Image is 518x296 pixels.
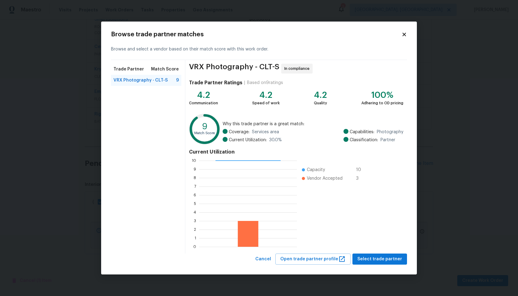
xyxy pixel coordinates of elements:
[194,131,215,135] text: Match Score
[247,80,283,86] div: Based on 9 ratings
[194,210,196,214] text: 4
[242,80,247,86] div: |
[280,255,346,263] span: Open trade partner profile
[307,167,325,173] span: Capacity
[356,175,366,182] span: 3
[269,137,282,143] span: 30.0 %
[194,167,196,171] text: 9
[189,100,218,106] div: Communication
[189,149,403,155] h4: Current Utilization
[194,184,196,188] text: 7
[229,137,267,143] span: Current Utilization:
[252,129,279,135] span: Services area
[361,92,403,98] div: 100%
[284,66,312,72] span: In compliance
[350,137,378,143] span: Classification:
[356,167,366,173] span: 10
[223,121,403,127] span: Why this trade partner is a great match:
[193,245,196,248] text: 0
[361,100,403,106] div: Adhering to OD pricing
[229,129,249,135] span: Coverage:
[194,176,196,179] text: 8
[307,175,343,182] span: Vendor Accepted
[255,255,271,263] span: Cancel
[350,129,374,135] span: Capabilities:
[189,64,279,74] span: VRX Photography - CLT-S
[189,92,218,98] div: 4.2
[252,92,280,98] div: 4.2
[314,92,327,98] div: 4.2
[176,77,179,83] span: 9
[111,31,401,38] h2: Browse trade partner matches
[253,254,273,265] button: Cancel
[194,227,196,231] text: 2
[377,129,403,135] span: Photography
[380,137,395,143] span: Partner
[151,66,179,72] span: Match Score
[357,255,402,263] span: Select trade partner
[113,77,168,83] span: VRX Photography - CLT-S
[252,100,280,106] div: Speed of work
[275,254,351,265] button: Open trade partner profile
[113,66,144,72] span: Trade Partner
[194,202,196,205] text: 5
[192,158,196,162] text: 10
[195,236,196,240] text: 1
[189,80,242,86] h4: Trade Partner Ratings
[314,100,327,106] div: Quality
[194,219,196,222] text: 3
[194,193,196,197] text: 6
[352,254,407,265] button: Select trade partner
[202,122,208,130] text: 9
[111,39,407,60] div: Browse and select a vendor based on their match score with this work order.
